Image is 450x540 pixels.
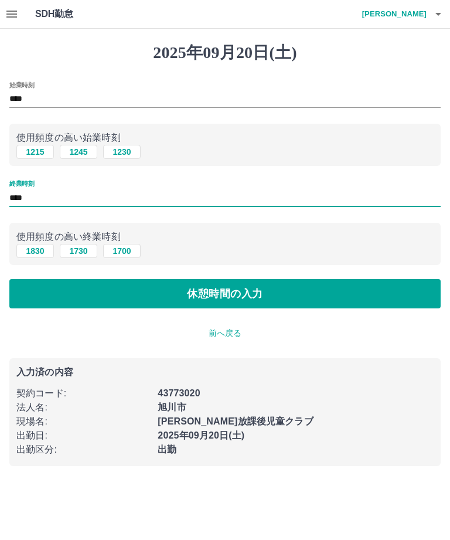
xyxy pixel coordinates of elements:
button: 1245 [60,145,97,159]
p: 出勤日 : [16,429,151,443]
label: 終業時刻 [9,179,34,188]
label: 始業時刻 [9,80,34,89]
b: 2025年09月20日(土) [158,430,244,440]
p: 現場名 : [16,415,151,429]
p: 契約コード : [16,386,151,400]
p: 入力済の内容 [16,368,434,377]
p: 法人名 : [16,400,151,415]
p: 使用頻度の高い終業時刻 [16,230,434,244]
p: 使用頻度の高い始業時刻 [16,131,434,145]
button: 1215 [16,145,54,159]
b: [PERSON_NAME]放課後児童クラブ [158,416,313,426]
h1: 2025年09月20日(土) [9,43,441,63]
button: 1700 [103,244,141,258]
p: 出勤区分 : [16,443,151,457]
p: 前へ戻る [9,327,441,339]
b: 出勤 [158,444,176,454]
b: 旭川市 [158,402,186,412]
b: 43773020 [158,388,200,398]
button: 1730 [60,244,97,258]
button: 休憩時間の入力 [9,279,441,308]
button: 1230 [103,145,141,159]
button: 1830 [16,244,54,258]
